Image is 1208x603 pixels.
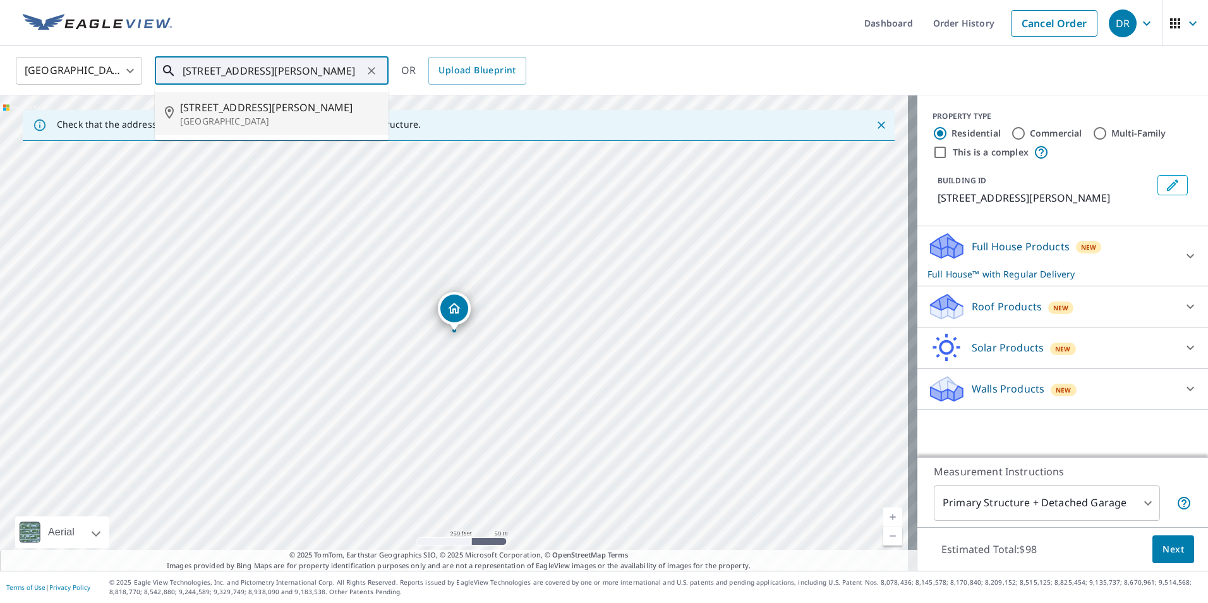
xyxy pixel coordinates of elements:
button: Edit building 1 [1157,175,1188,195]
a: Current Level 17, Zoom In [883,508,902,527]
button: Close [873,117,890,133]
p: Full House™ with Regular Delivery [927,267,1175,281]
p: [STREET_ADDRESS][PERSON_NAME] [938,190,1152,205]
button: Next [1152,535,1194,564]
div: Aerial [44,516,78,548]
label: This is a complex [953,146,1029,159]
div: Dropped pin, building 1, Residential property, 1324 Campbell Ave Chicago Heights, IL 60411 [438,292,471,331]
p: Estimated Total: $98 [931,535,1047,563]
p: BUILDING ID [938,175,986,186]
label: Multi-Family [1111,127,1166,140]
span: New [1081,242,1097,252]
p: Solar Products [972,340,1044,355]
span: New [1055,344,1071,354]
p: | [6,583,90,591]
div: Full House ProductsNewFull House™ with Regular Delivery [927,231,1198,281]
a: Privacy Policy [49,583,90,592]
p: Check that the address is accurate, then drag the marker over the correct structure. [57,119,421,130]
a: Terms of Use [6,583,45,592]
div: Walls ProductsNew [927,374,1198,404]
p: Measurement Instructions [934,464,1192,479]
span: Upload Blueprint [438,63,516,78]
a: Current Level 17, Zoom Out [883,527,902,545]
a: Upload Blueprint [428,57,526,85]
p: Roof Products [972,299,1042,314]
a: Cancel Order [1011,10,1097,37]
span: Your report will include the primary structure and a detached garage if one exists. [1176,496,1192,511]
span: New [1056,385,1072,395]
span: [STREET_ADDRESS][PERSON_NAME] [180,100,378,115]
p: [GEOGRAPHIC_DATA] [180,115,378,128]
button: Clear [363,62,380,80]
input: Search by address or latitude-longitude [183,53,363,88]
label: Residential [951,127,1001,140]
a: OpenStreetMap [552,550,605,559]
div: Primary Structure + Detached Garage [934,485,1160,521]
p: Walls Products [972,381,1044,396]
a: Terms [608,550,629,559]
div: OR [401,57,526,85]
div: Aerial [15,516,109,548]
span: Next [1163,542,1184,557]
p: Full House Products [972,239,1070,254]
span: New [1053,303,1069,313]
div: Roof ProductsNew [927,291,1198,322]
span: © 2025 TomTom, Earthstar Geographics SIO, © 2025 Microsoft Corporation, © [289,550,629,561]
div: PROPERTY TYPE [933,111,1193,122]
div: DR [1109,9,1137,37]
p: © 2025 Eagle View Technologies, Inc. and Pictometry International Corp. All Rights Reserved. Repo... [109,578,1202,597]
img: EV Logo [23,14,172,33]
label: Commercial [1030,127,1082,140]
div: Solar ProductsNew [927,332,1198,363]
div: [GEOGRAPHIC_DATA] [16,53,142,88]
